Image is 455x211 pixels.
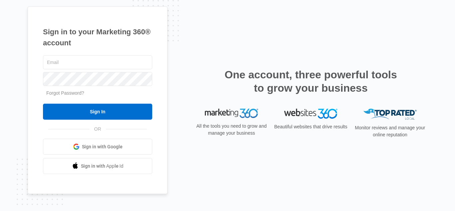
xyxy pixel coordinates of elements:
p: Monitor reviews and manage your online reputation [353,124,427,138]
h2: One account, three powerful tools to grow your business [223,68,399,95]
input: Email [43,55,152,69]
img: Marketing 360 [205,109,258,118]
span: Sign in with Apple Id [81,163,124,170]
img: Websites 360 [284,109,337,118]
a: Sign in with Google [43,139,152,155]
img: Top Rated Local [363,109,417,120]
span: OR [90,126,106,133]
p: All the tools you need to grow and manage your business [194,123,269,137]
a: Sign in with Apple Id [43,158,152,174]
h1: Sign in to your Marketing 360® account [43,26,152,48]
input: Sign In [43,104,152,120]
span: Sign in with Google [82,143,123,150]
a: Forgot Password? [46,90,84,96]
p: Beautiful websites that drive results [273,123,348,130]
